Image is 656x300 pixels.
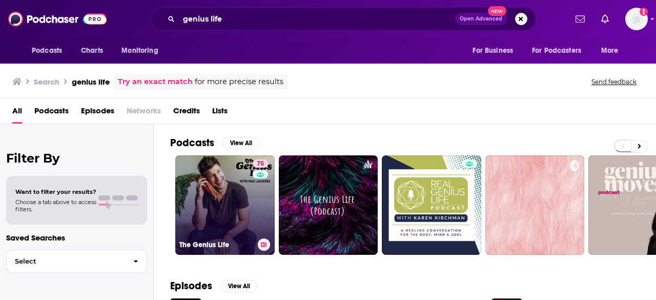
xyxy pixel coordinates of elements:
[121,44,158,58] span: Monitoring
[25,41,75,61] button: open menu
[81,103,114,124] a: Episodes
[220,280,257,292] button: View All
[34,77,59,87] h3: Search
[179,11,455,27] input: Search podcasts, credits, & more...
[118,76,193,88] a: Try an exact match
[32,44,62,58] span: Podcasts
[257,159,264,169] span: 75
[170,136,259,149] a: PodcastsView All
[179,241,254,249] h3: The Genius Life
[465,41,526,61] button: open menu
[74,41,109,61] a: Charts
[597,10,613,28] a: Show notifications dropdown
[6,250,147,273] button: Select
[532,44,581,58] span: For Podcasters
[7,258,125,265] span: Select
[15,198,96,213] span: Choose a tab above to access filters.
[170,136,214,149] h2: Podcasts
[212,103,228,124] a: Lists
[151,7,536,31] div: Search podcasts, credits, & more...
[127,103,161,124] span: Networks
[625,8,648,30] button: Show profile menu
[473,44,513,58] span: For Business
[588,77,640,86] button: Send feedback
[625,8,648,30] img: User Profile
[525,41,596,61] button: open menu
[460,16,502,22] span: Open Advanced
[175,155,275,255] a: 75The Genius Life
[601,44,619,58] span: More
[8,9,107,29] img: Podchaser - Follow, Share and Rate Podcasts
[15,188,96,195] span: Want to filter your results?
[12,103,22,124] a: All
[222,137,259,149] button: View All
[571,10,589,28] a: Show notifications dropdown
[81,44,103,58] span: Charts
[6,233,147,243] p: Saved Searches
[640,8,648,16] svg: Add a profile image
[34,103,69,124] a: Podcasts
[594,41,631,61] button: open menu
[114,41,171,61] button: open menu
[488,6,506,16] span: New
[6,151,147,166] h2: Filter By
[173,103,200,124] a: Credits
[72,77,110,87] h3: genius life
[170,279,257,292] a: EpisodesView All
[170,279,212,292] h2: Episodes
[455,13,507,25] button: Open AdvancedNew
[195,76,283,88] span: for more precise results
[625,8,648,30] span: Logged in as megcassidy
[253,159,268,168] a: 75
